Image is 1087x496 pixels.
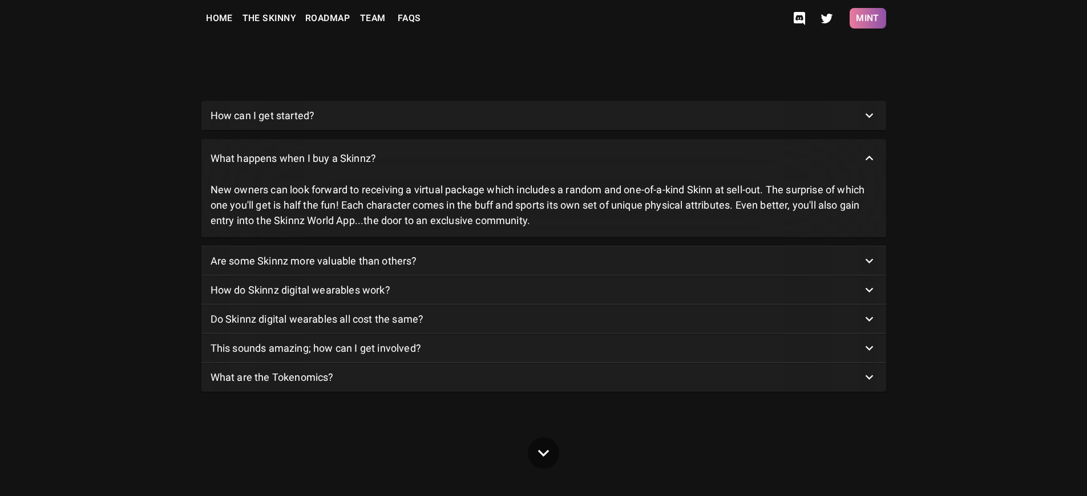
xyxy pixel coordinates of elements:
[462,475,552,487] a: Terms & Conditions
[228,60,280,87] h4: FAQs
[211,311,424,327] p: Do Skinnz digital wearables all cost the same?
[201,101,886,130] div: How can I get started?
[850,8,886,29] button: Mint
[211,340,421,356] p: This sounds amazing; how can I get involved?
[211,369,334,385] p: What are the Tokenomics?
[354,7,391,30] a: Team
[201,334,886,363] div: This sounds amazing; how can I get involved?
[211,151,377,166] p: What happens when I buy a Skinnz?
[201,304,886,334] div: Do Skinnz digital wearables all cost the same?
[211,253,417,269] p: Are some Skinnz more valuable than others?
[201,275,886,304] div: How do Skinnz digital wearables work?
[201,246,886,275] div: Are some Skinnz more valuable than others?
[391,7,427,30] a: FAQs
[201,363,886,392] div: What are the Tokenomics?
[238,7,301,30] a: The Skinny
[201,7,238,30] a: Home
[211,108,315,123] p: How can I get started?
[211,282,390,298] p: How do Skinnz digital wearables work?
[211,182,877,228] p: New owners can look forward to receiving a virtual package which includes a random and one-of-a-k...
[561,475,625,487] a: Privacy Policy
[301,7,354,30] a: Roadmap
[201,139,886,177] div: What happens when I buy a Skinnz?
